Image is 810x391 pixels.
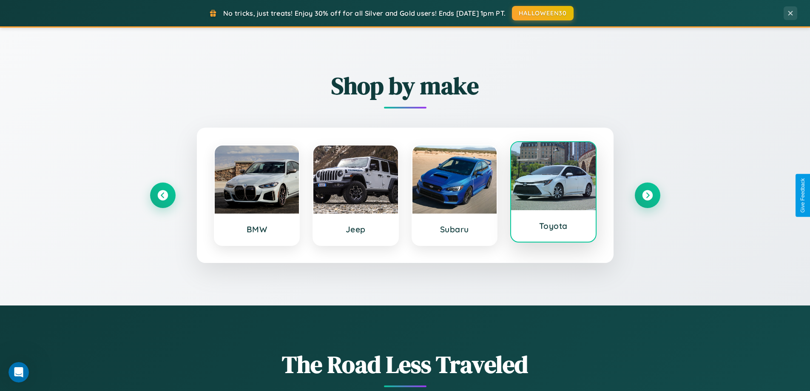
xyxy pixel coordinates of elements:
button: HALLOWEEN30 [512,6,574,20]
div: Give Feedback [800,178,806,213]
h3: Subaru [421,224,489,234]
h2: Shop by make [150,69,660,102]
h3: Jeep [322,224,389,234]
span: No tricks, just treats! Enjoy 30% off for all Silver and Gold users! Ends [DATE] 1pm PT. [223,9,506,17]
iframe: Intercom live chat [9,362,29,382]
h3: BMW [223,224,291,234]
h1: The Road Less Traveled [150,348,660,381]
h3: Toyota [520,221,587,231]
